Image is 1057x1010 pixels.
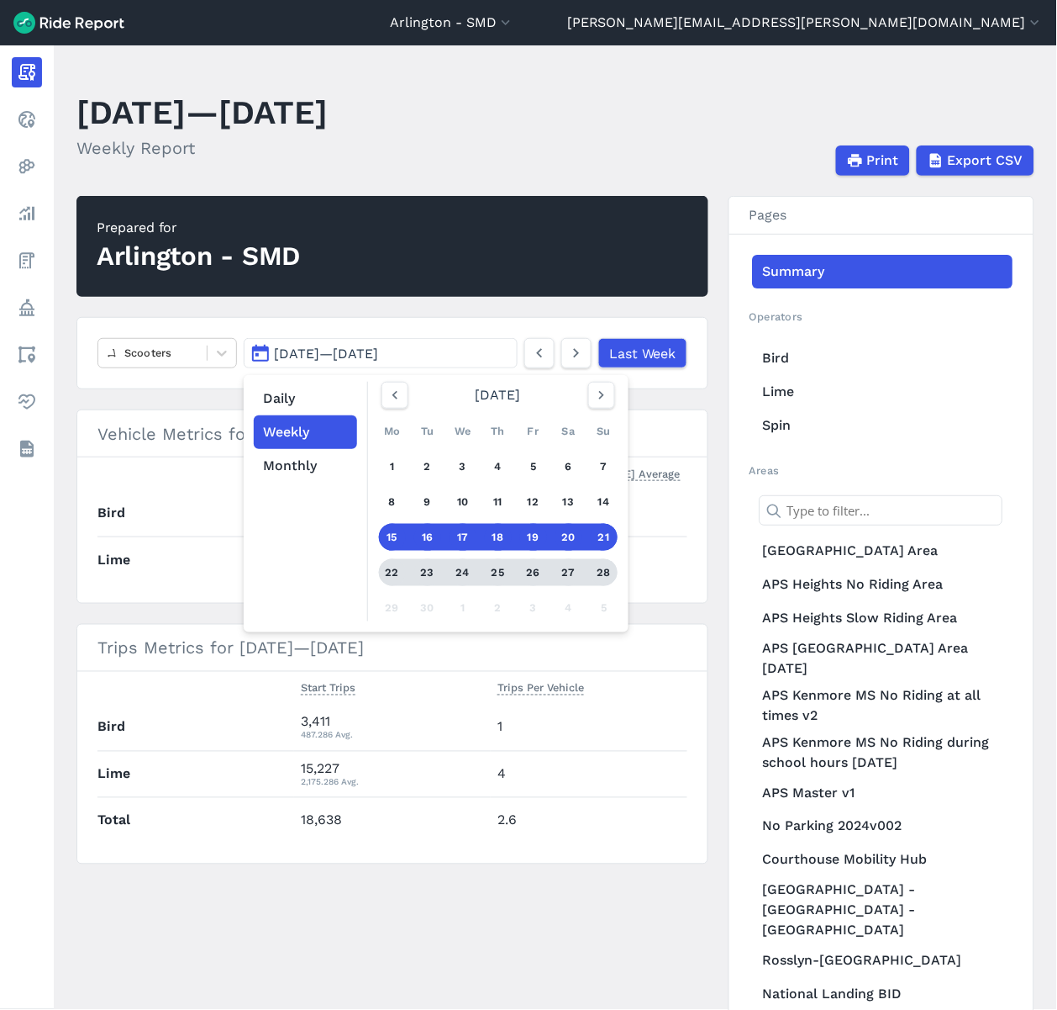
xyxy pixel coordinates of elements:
[753,776,1013,810] a: APS Master v1
[301,759,484,790] div: 15,227
[379,559,618,586] a: 22232425262728
[760,495,1003,526] input: Type to filter...
[379,559,406,586] div: 22
[97,490,245,537] th: Bird
[379,453,406,480] div: 1
[97,238,300,275] div: Arlington - SMD
[12,434,42,464] a: Datasets
[414,559,441,586] div: 23
[97,537,245,583] th: Lime
[753,944,1013,978] a: Rosslyn-[GEOGRAPHIC_DATA]
[12,387,42,417] a: Health
[450,559,476,586] div: 24
[12,198,42,229] a: Analyze
[591,559,618,586] div: 28
[753,810,1013,843] a: No Parking 2024v002
[867,151,899,171] span: Print
[520,453,547,480] div: 5
[414,489,441,516] div: 9
[555,418,582,445] div: Sa
[97,797,294,843] th: Total
[567,13,1044,33] button: [PERSON_NAME][EMAIL_ADDRESS][PERSON_NAME][DOMAIN_NAME]
[753,375,1013,409] a: Lime
[836,145,910,176] button: Print
[753,534,1013,568] a: [GEOGRAPHIC_DATA] Area
[77,410,707,457] h3: Vehicle Metrics for [DATE]—[DATE]
[729,197,1033,235] h3: Pages
[97,218,300,238] div: Prepared for
[591,418,618,445] div: Su
[254,415,357,449] button: Weekly
[450,489,476,516] div: 10
[379,489,618,516] a: 891011121314
[485,489,512,516] div: 11
[598,338,687,368] a: Last Week
[414,453,441,480] div: 2
[301,712,484,743] div: 3,411
[497,679,584,695] span: Trips Per Vehicle
[485,453,512,480] div: 4
[753,729,1013,776] a: APS Kenmore MS No Riding during school hours [DATE]
[520,595,547,621] div: 3
[294,797,491,843] td: 18,638
[753,843,1013,877] a: Courthouse Mobility Hub
[753,568,1013,601] a: APS Heights No Riding Area
[591,524,618,551] div: 21
[520,524,547,551] div: 19
[555,559,582,586] div: 27
[301,775,484,790] div: 2,175.286 Avg.
[520,418,547,445] div: Fr
[491,751,687,797] td: 4
[301,679,355,699] button: Start Trips
[753,409,1013,442] a: Spin
[555,595,582,621] div: 4
[254,382,357,415] button: Daily
[485,418,512,445] div: Th
[520,489,547,516] div: 12
[520,559,547,586] div: 26
[379,595,406,621] div: 29
[555,524,582,551] div: 20
[76,135,328,161] h2: Weekly Report
[591,489,618,516] div: 14
[555,453,582,480] div: 6
[753,601,1013,635] a: APS Heights Slow Riding Area
[244,338,518,368] button: [DATE]—[DATE]
[491,797,687,843] td: 2.6
[76,89,328,135] h1: [DATE]—[DATE]
[450,524,476,551] div: 17
[301,679,355,695] span: Start Trips
[12,293,42,323] a: Policy
[379,524,406,551] div: 15
[77,625,707,672] h3: Trips Metrics for [DATE]—[DATE]
[379,453,618,480] a: 1234567
[749,463,1013,479] h2: Areas
[275,346,379,362] span: [DATE] — [DATE]
[485,559,512,586] div: 25
[12,57,42,87] a: Report
[753,877,1013,944] a: [GEOGRAPHIC_DATA] - [GEOGRAPHIC_DATA] - [GEOGRAPHIC_DATA]
[450,453,476,480] div: 3
[485,595,512,621] div: 2
[555,489,582,516] div: 13
[948,151,1023,171] span: Export CSV
[375,382,622,409] div: [DATE]
[379,524,618,551] a: 15161718192021
[390,13,514,33] button: Arlington - SMD
[97,751,294,797] th: Lime
[450,418,476,445] div: We
[414,418,441,445] div: Tu
[97,705,294,751] th: Bird
[12,246,42,276] a: Fees
[749,309,1013,325] h2: Operators
[450,595,476,621] div: 1
[414,524,441,551] div: 16
[491,705,687,751] td: 1
[753,682,1013,729] a: APS Kenmore MS No Riding at all times v2
[591,453,618,480] div: 7
[917,145,1034,176] button: Export CSV
[753,341,1013,375] a: Bird
[379,489,406,516] div: 8
[591,595,618,621] div: 5
[12,104,42,135] a: Realtime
